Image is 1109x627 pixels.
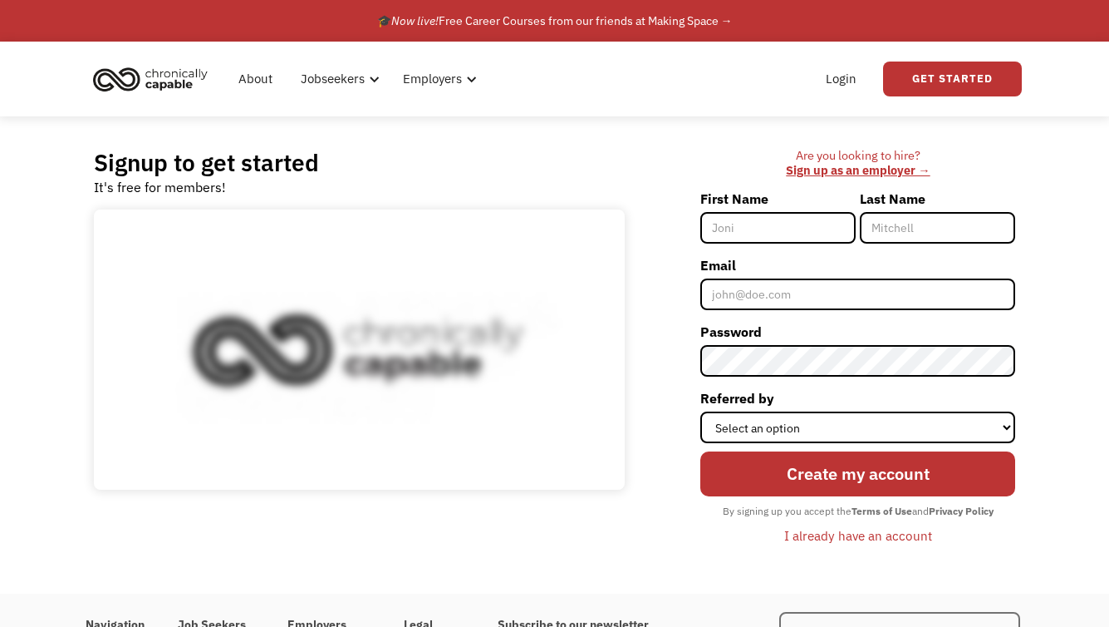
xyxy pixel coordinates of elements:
[714,501,1002,522] div: By signing up you accept the and
[94,177,226,197] div: It's free for members!
[816,52,866,106] a: Login
[377,11,733,31] div: 🎓 Free Career Courses from our friends at Making Space →
[88,61,220,97] a: home
[88,61,213,97] img: Chronically Capable logo
[391,13,439,28] em: Now live!
[929,505,994,517] strong: Privacy Policy
[786,162,930,178] a: Sign up as an employer →
[301,69,365,89] div: Jobseekers
[700,452,1015,496] input: Create my account
[851,505,912,517] strong: Terms of Use
[700,185,856,212] label: First Name
[860,185,1015,212] label: Last Name
[883,62,1022,96] a: Get Started
[393,52,482,106] div: Employers
[291,52,385,106] div: Jobseekers
[700,252,1015,279] label: Email
[700,185,1015,550] form: Member-Signup-Form
[228,52,282,106] a: About
[700,212,856,244] input: Joni
[860,212,1015,244] input: Mitchell
[700,318,1015,345] label: Password
[772,521,945,550] a: I already have an account
[700,279,1015,310] input: john@doe.com
[94,148,319,177] h2: Signup to get started
[784,526,932,546] div: I already have an account
[403,69,462,89] div: Employers
[700,385,1015,412] label: Referred by
[700,148,1015,179] div: Are you looking to hire? ‍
